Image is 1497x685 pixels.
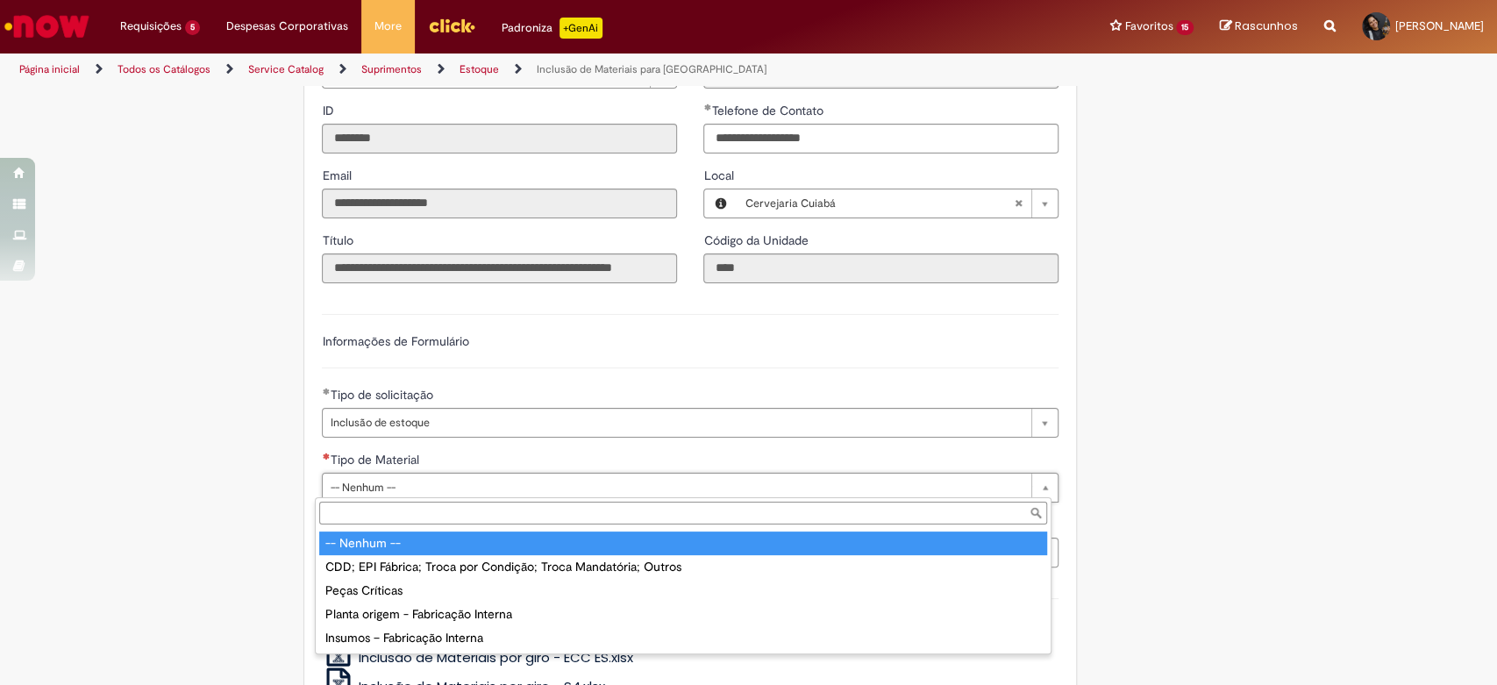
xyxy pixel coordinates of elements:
[319,555,1047,579] div: CDD; EPI Fábrica; Troca por Condição; Troca Mandatória; Outros
[316,528,1051,653] ul: Tipo de Material
[319,603,1047,626] div: Planta origem - Fabricação Interna
[319,579,1047,603] div: Peças Críticas
[319,626,1047,650] div: Insumos – Fabricação Interna
[319,532,1047,555] div: -- Nenhum --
